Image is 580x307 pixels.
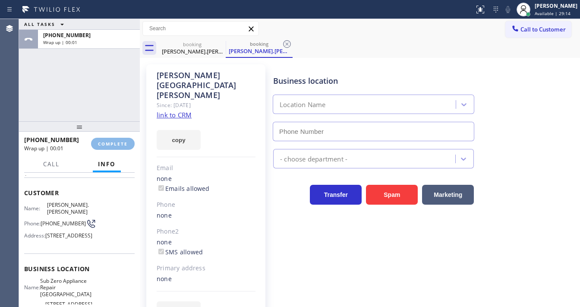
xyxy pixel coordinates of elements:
[157,111,192,119] a: link to CRM
[158,249,164,254] input: SMS allowed
[93,156,121,173] button: Info
[91,138,135,150] button: COMPLETE
[227,47,292,55] div: [PERSON_NAME].[PERSON_NAME]
[24,220,41,227] span: Phone:
[157,100,255,110] div: Since: [DATE]
[157,174,255,194] div: none
[157,130,201,150] button: copy
[157,184,210,193] label: Emails allowed
[24,284,40,291] span: Name:
[157,237,255,257] div: none
[19,19,72,29] button: ALL TASKS
[505,21,571,38] button: Call to Customer
[157,263,255,273] div: Primary address
[24,265,135,273] span: Business location
[157,70,255,100] div: [PERSON_NAME] [GEOGRAPHIC_DATA][PERSON_NAME]
[520,25,566,33] span: Call to Customer
[157,274,255,284] div: none
[310,185,362,205] button: Transfer
[280,100,326,110] div: Location Name
[157,200,255,210] div: Phone
[24,145,63,152] span: Wrap up | 00:01
[366,185,418,205] button: Spam
[160,47,225,55] div: [PERSON_NAME].[PERSON_NAME]
[160,38,225,58] div: Tim St.Louis
[43,160,60,168] span: Call
[280,154,347,164] div: - choose department -
[422,185,474,205] button: Marketing
[535,2,577,9] div: [PERSON_NAME]
[47,202,90,215] span: [PERSON_NAME].[PERSON_NAME]
[98,141,128,147] span: COMPLETE
[40,278,91,298] span: Sub Zero Appliance Repair [GEOGRAPHIC_DATA]
[24,21,55,27] span: ALL TASKS
[157,227,255,237] div: Phone2
[157,248,203,256] label: SMS allowed
[273,75,474,87] div: Business location
[143,22,258,35] input: Search
[98,160,116,168] span: Info
[43,39,77,45] span: Wrap up | 00:01
[227,41,292,47] div: booking
[158,185,164,191] input: Emails allowed
[157,211,255,221] div: none
[24,136,79,144] span: [PHONE_NUMBER]
[160,41,225,47] div: booking
[45,232,92,239] span: [STREET_ADDRESS]
[24,232,45,239] span: Address:
[24,189,135,197] span: Customer
[38,156,65,173] button: Call
[41,220,86,227] span: [PHONE_NUMBER]
[535,10,571,16] span: Available | 29:14
[273,122,474,141] input: Phone Number
[157,163,255,173] div: Email
[43,32,91,39] span: [PHONE_NUMBER]
[227,38,292,57] div: Tim St.Louis
[502,3,514,16] button: Mute
[24,205,47,212] span: Name:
